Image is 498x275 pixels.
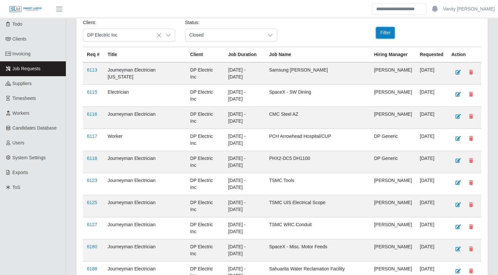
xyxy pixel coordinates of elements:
td: [DATE] [416,217,447,239]
td: Journeyman Electrician [104,107,186,129]
span: Todo [13,21,22,27]
td: [DATE] [416,85,447,107]
th: Requested [416,47,447,63]
a: 6188 [87,266,97,271]
a: Vanity [PERSON_NAME] [443,6,495,13]
th: Job Duration [224,47,265,63]
a: 6117 [87,134,97,139]
td: Journeyman Electrician [104,217,186,239]
span: Suppliers [13,81,32,86]
td: [DATE] [416,62,447,85]
td: DP Electric Inc [186,107,224,129]
span: Users [13,140,25,145]
td: [DATE] [416,239,447,261]
span: Closed [185,29,264,41]
td: PCH Arrowhead Hospital/CUP [265,129,370,151]
span: ToS [13,185,20,190]
label: Status: [185,19,199,26]
th: Job Name [265,47,370,63]
td: [PERSON_NAME] [370,62,416,85]
a: 6113 [87,67,97,73]
td: [PERSON_NAME] [370,195,416,217]
td: [PERSON_NAME] [370,85,416,107]
td: DP Electric Inc [186,85,224,107]
td: [DATE] - [DATE] [224,195,265,217]
span: DP Electric Inc [83,29,162,41]
td: SpaceX - SW Dining [265,85,370,107]
td: CMC Steel AZ [265,107,370,129]
a: 6116 [87,111,97,117]
th: Title [104,47,186,63]
td: TSMC WRC Conduit [265,217,370,239]
td: SpaceX - Misc. Motor Feeds [265,239,370,261]
th: Hiring Manager [370,47,416,63]
a: 6125 [87,200,97,205]
td: DP Electric Inc [186,129,224,151]
td: [DATE] - [DATE] [224,85,265,107]
td: [DATE] [416,107,447,129]
td: [DATE] - [DATE] [224,107,265,129]
td: Journeyman Electrician [US_STATE] [104,62,186,85]
td: [DATE] - [DATE] [224,129,265,151]
td: [DATE] [416,129,447,151]
a: 6115 [87,89,97,95]
td: [DATE] [416,195,447,217]
td: [DATE] - [DATE] [224,239,265,261]
td: PHX2-DC5 DH1100 [265,151,370,173]
th: Req # [83,47,104,63]
td: [PERSON_NAME] [370,107,416,129]
span: Workers [13,110,30,116]
td: [PERSON_NAME] [370,217,416,239]
span: System Settings [13,155,46,160]
img: SLM Logo [9,6,42,13]
td: [DATE] - [DATE] [224,151,265,173]
a: 6118 [87,156,97,161]
input: Search [372,3,427,15]
td: Journeyman Electrician [104,173,186,195]
td: [PERSON_NAME] [370,173,416,195]
td: [DATE] [416,173,447,195]
td: DP Generic [370,129,416,151]
span: Candidates Database [13,125,57,131]
button: Filter [376,27,395,39]
td: DP Electric Inc [186,151,224,173]
td: Journeyman Electrician [104,151,186,173]
td: Journeyman Electrician [104,239,186,261]
td: [DATE] [416,151,447,173]
td: [DATE] - [DATE] [224,62,265,85]
td: TSMC UIS Electrical Scope [265,195,370,217]
td: Electrician [104,85,186,107]
td: [DATE] - [DATE] [224,173,265,195]
td: DP Electric Inc [186,239,224,261]
span: Timesheets [13,96,36,101]
th: Action [447,47,481,63]
td: DP Electric Inc [186,195,224,217]
td: DP Electric Inc [186,173,224,195]
a: 6180 [87,244,97,249]
span: Job Requests [13,66,41,71]
td: TSMC Tools [265,173,370,195]
a: 6127 [87,222,97,227]
td: [DATE] - [DATE] [224,217,265,239]
td: DP Generic [370,151,416,173]
span: Invoicing [13,51,31,56]
td: DP Electric Inc [186,217,224,239]
td: Journeyman Electrician [104,195,186,217]
a: 6123 [87,178,97,183]
span: Clients [13,36,27,42]
td: DP Electric Inc [186,62,224,85]
label: Client: [83,19,96,26]
td: [PERSON_NAME] [370,239,416,261]
td: Samsung [PERSON_NAME] [265,62,370,85]
span: Exports [13,170,28,175]
th: Client [186,47,224,63]
td: Worker [104,129,186,151]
